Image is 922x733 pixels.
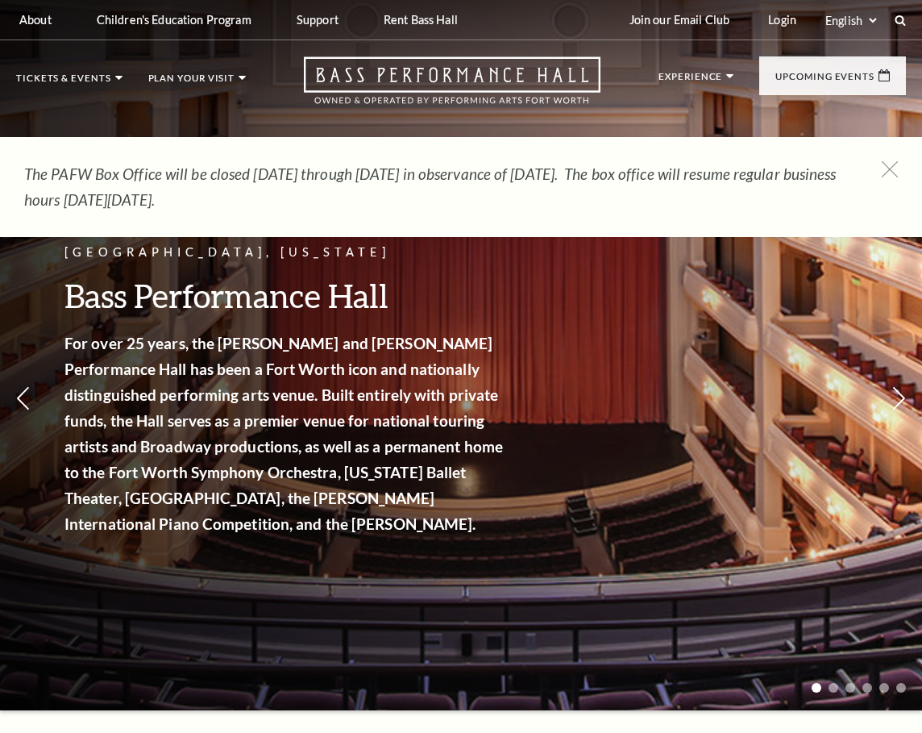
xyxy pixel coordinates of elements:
p: About [19,13,52,27]
p: Support [297,13,338,27]
p: Plan Your Visit [148,73,235,91]
p: Rent Bass Hall [384,13,458,27]
em: The PAFW Box Office will be closed [DATE] through [DATE] in observance of [DATE]. The box office ... [24,165,837,209]
select: Select: [822,13,879,28]
strong: For over 25 years, the [PERSON_NAME] and [PERSON_NAME] Performance Hall has been a Fort Worth ico... [64,334,503,533]
p: [GEOGRAPHIC_DATA], [US_STATE] [64,243,508,263]
p: Tickets & Events [16,73,111,91]
p: Upcoming Events [775,72,874,90]
p: Children's Education Program [97,13,251,27]
h3: Bass Performance Hall [64,275,508,316]
p: Experience [658,72,722,90]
